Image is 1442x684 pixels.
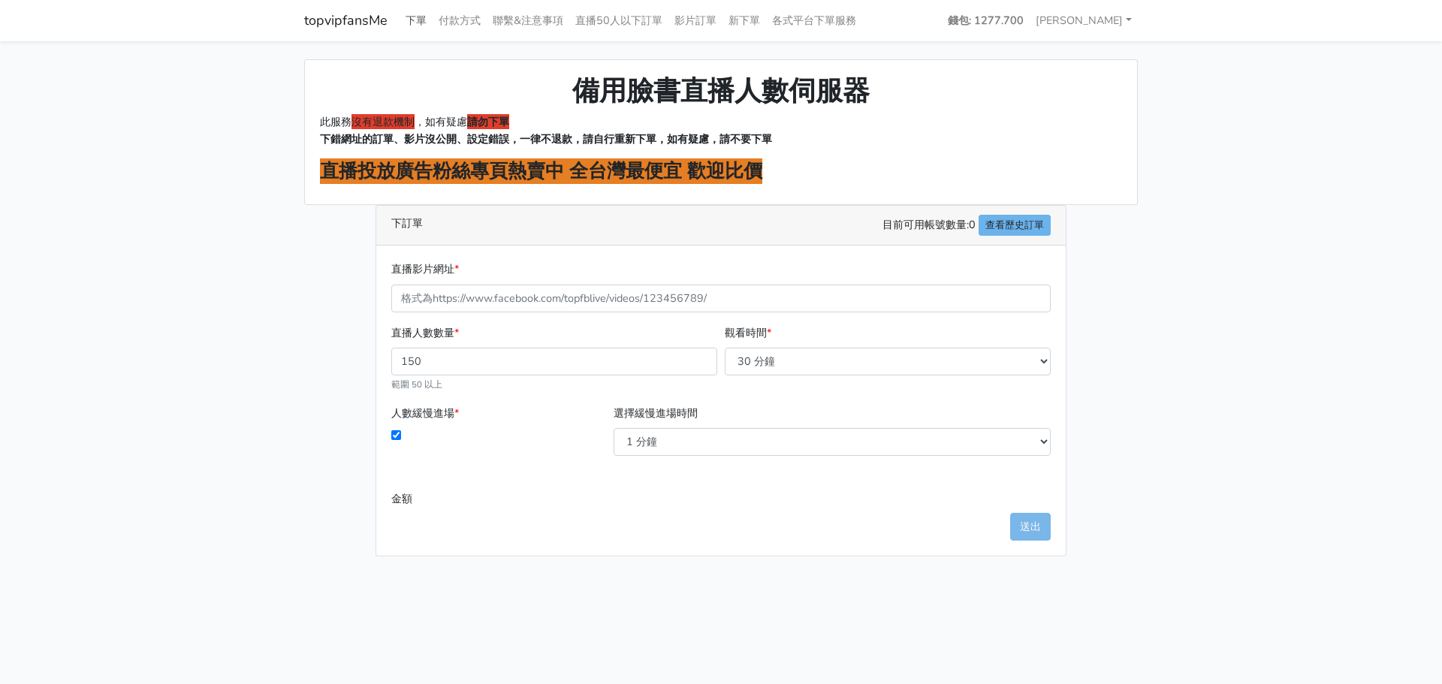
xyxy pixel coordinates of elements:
a: 新下單 [723,6,766,35]
span: 0 [969,217,976,232]
a: [PERSON_NAME] [1030,6,1138,35]
label: 金額 [388,485,499,513]
input: 格式為https://www.facebook.com/topfblive/videos/123456789/ [391,285,1051,312]
p: 此服務 ，如有疑慮 [320,113,1122,148]
strong: 直播投放廣告粉絲專頁熱賣中 全台灣最便宜 歡迎比價 [320,158,762,184]
strong: 請勿下單 [467,114,509,129]
strong: 下錯網址的訂單、影片沒公開、設定錯誤，一律不退款，請自行重新下單，如有疑慮，請不要下單 [320,131,772,146]
a: 聯繫&注意事項 [487,6,569,35]
button: 送出 [1010,513,1051,541]
a: 付款方式 [433,6,487,35]
strong: 備用臉書直播人數伺服器 [572,73,870,110]
a: 影片訂單 [668,6,723,35]
a: 各式平台下單服務 [766,6,862,35]
a: topvipfansMe [304,6,388,35]
span: 目前可用帳號數量: [882,215,1051,237]
label: 觀看時間 [725,324,771,342]
a: 下單 [400,6,433,35]
label: 人數緩慢進場 [391,405,459,422]
a: 查看歷史訂單 [979,215,1051,237]
a: 直播50人以下訂單 [569,6,668,35]
span: 沒有退款機制 [351,114,415,129]
label: 選擇緩慢進場時間 [614,405,698,422]
div: 下訂單 [376,206,1066,246]
a: 錢包: 1277.700 [942,6,1030,35]
small: 範圍 50 以上 [391,378,442,390]
label: 直播影片網址 [391,261,459,278]
label: 直播人數數量 [391,324,459,342]
strong: 錢包: 1277.700 [948,13,1024,28]
input: 50 [391,348,717,375]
